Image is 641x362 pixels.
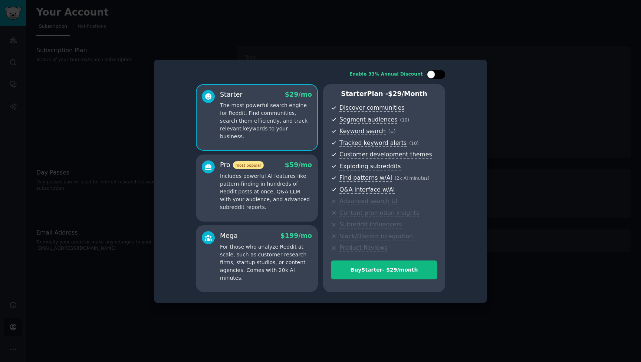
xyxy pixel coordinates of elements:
p: For those who analyze Reddit at scale, such as customer research firms, startup studios, or conte... [220,243,312,282]
span: ( 10 ) [409,141,418,146]
span: Slack/Discord integration [339,233,413,240]
span: Subreddit influencers [339,221,402,229]
span: Content promotion insights [339,209,419,217]
div: Enable 33% Annual Discount [349,71,423,78]
div: Mega [220,231,238,240]
span: Find patterns w/AI [339,174,392,182]
span: Segment audiences [339,116,397,124]
span: ( 10 ) [400,117,409,123]
p: Includes powerful AI features like pattern-finding in hundreds of Reddit posts at once, Q&A LLM w... [220,172,312,211]
span: $ 29 /mo [285,91,312,98]
span: Exploding subreddits [339,163,401,170]
span: ( ∞ ) [388,129,396,134]
div: Pro [220,160,264,170]
button: BuyStarter- $29/month [331,260,437,279]
span: $ 199 /mo [280,232,312,239]
div: Starter [220,90,243,99]
span: Advanced search UI [339,197,397,205]
div: Buy Starter - $ 29 /month [331,266,437,274]
span: ( 2k AI minutes ) [395,176,430,181]
span: Product Reviews [339,244,387,252]
span: $ 29 /month [388,90,427,97]
span: Customer development themes [339,151,432,159]
span: Q&A interface w/AI [339,186,395,194]
span: most popular [233,161,264,169]
span: Tracked keyword alerts [339,139,407,147]
span: $ 59 /mo [285,161,312,169]
span: Discover communities [339,104,404,112]
span: Keyword search [339,127,386,135]
p: Starter Plan - [331,89,437,99]
p: The most powerful search engine for Reddit. Find communities, search them efficiently, and track ... [220,102,312,140]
